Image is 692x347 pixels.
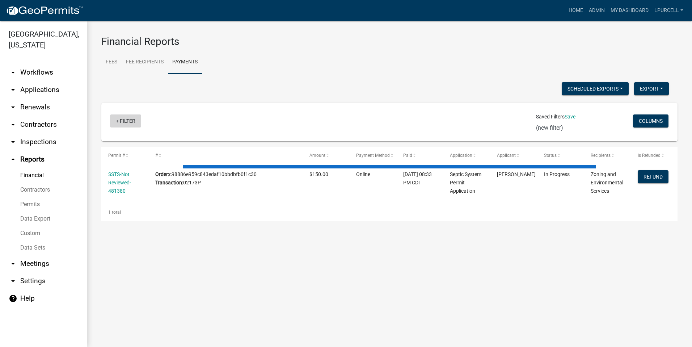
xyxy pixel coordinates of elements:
[349,147,396,164] datatable-header-cell: Payment Method
[566,4,586,17] a: Home
[168,51,202,74] a: Payments
[155,153,158,158] span: #
[155,170,296,187] div: c98886e959c843edaf10bbdbfb0f1c30 02173P
[155,180,183,185] b: Transaction:
[497,153,516,158] span: Applicant
[584,147,631,164] datatable-header-cell: Recipients
[450,153,472,158] span: Application
[443,147,490,164] datatable-header-cell: Application
[638,153,661,158] span: Is Refunded
[638,175,668,180] wm-modal-confirm: Refund Payment
[591,153,611,158] span: Recipients
[536,113,565,121] span: Saved Filters
[450,171,481,194] span: Septic System Permit Application
[101,51,122,74] a: Fees
[638,170,668,183] button: Refund
[110,114,141,127] a: + Filter
[544,171,570,177] span: In Progress
[630,147,678,164] datatable-header-cell: Is Refunded
[9,103,17,112] i: arrow_drop_down
[122,51,168,74] a: Fee Recipients
[537,147,584,164] datatable-header-cell: Status
[9,259,17,268] i: arrow_drop_down
[497,171,536,177] span: Richard
[403,170,436,187] div: [DATE] 08:33 PM CDT
[356,153,390,158] span: Payment Method
[9,120,17,129] i: arrow_drop_down
[108,153,125,158] span: Permit #
[9,294,17,303] i: help
[148,147,303,164] datatable-header-cell: #
[651,4,686,17] a: lpurcell
[490,147,537,164] datatable-header-cell: Applicant
[396,147,443,164] datatable-header-cell: Paid
[108,171,131,194] a: SSTS-Not Reviewed-481380
[403,153,412,158] span: Paid
[9,138,17,146] i: arrow_drop_down
[608,4,651,17] a: My Dashboard
[591,171,623,194] span: Zoning and Environmental Services
[633,114,668,127] button: Columns
[562,82,629,95] button: Scheduled Exports
[9,68,17,77] i: arrow_drop_down
[309,171,328,177] span: $150.00
[9,85,17,94] i: arrow_drop_down
[101,147,148,164] datatable-header-cell: Permit #
[101,203,678,221] div: 1 total
[544,153,557,158] span: Status
[634,82,669,95] button: Export
[303,147,350,164] datatable-header-cell: Amount
[155,171,169,177] b: Order:
[101,35,678,48] h3: Financial Reports
[565,114,575,120] a: Save
[356,171,370,177] span: Online
[9,155,17,164] i: arrow_drop_up
[9,277,17,285] i: arrow_drop_down
[309,153,325,158] span: Amount
[586,4,608,17] a: Admin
